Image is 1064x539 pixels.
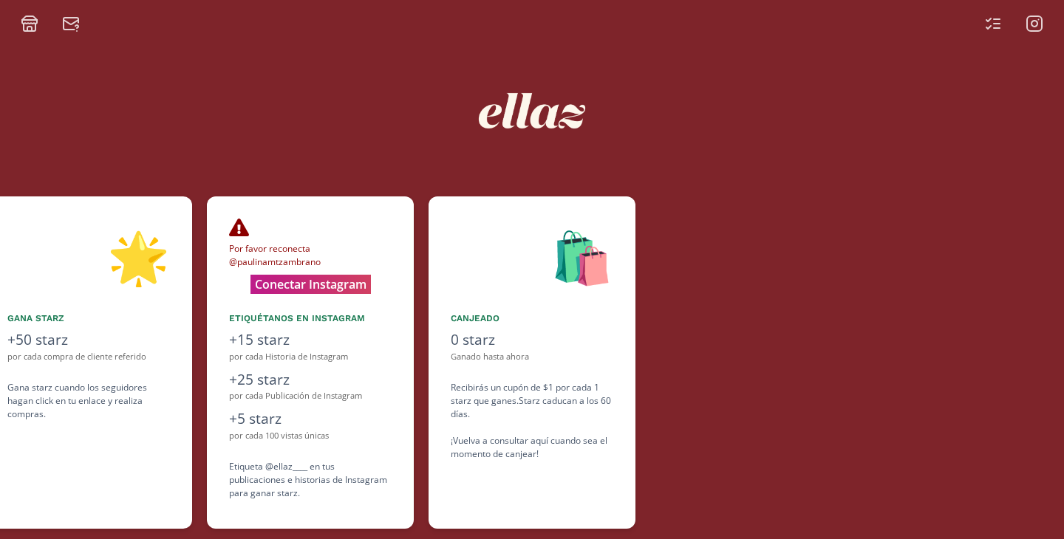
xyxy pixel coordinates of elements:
[451,312,613,325] div: Canjeado
[7,381,170,421] div: Gana starz cuando los seguidores hagan click en tu enlace y realiza compras .
[229,351,392,363] div: por cada Historia de Instagram
[229,312,392,325] div: Etiquétanos en Instagram
[229,430,392,442] div: por cada 100 vistas únicas
[451,219,613,294] div: 🛍️
[229,369,392,391] div: +25 starz
[7,351,170,363] div: por cada compra de cliente referido
[229,460,392,500] div: Etiqueta @ellaz____ en tus publicaciones e historias de Instagram para ganar starz.
[7,329,170,351] div: +50 starz
[7,312,170,325] div: Gana starz
[250,275,371,294] button: Conectar Instagram
[229,229,321,268] span: Por favor reconecta @paulinamtzambrano
[229,408,392,430] div: +5 starz
[451,329,613,351] div: 0 starz
[465,44,598,177] img: nKmKAABZpYV7
[451,351,613,363] div: Ganado hasta ahora
[451,381,613,461] div: Recibirás un cupón de $1 por cada 1 starz que ganes. Starz caducan a los 60 días. ¡Vuelva a consu...
[229,390,392,402] div: por cada Publicación de Instagram
[7,219,170,294] div: 🌟
[229,329,392,351] div: +15 starz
